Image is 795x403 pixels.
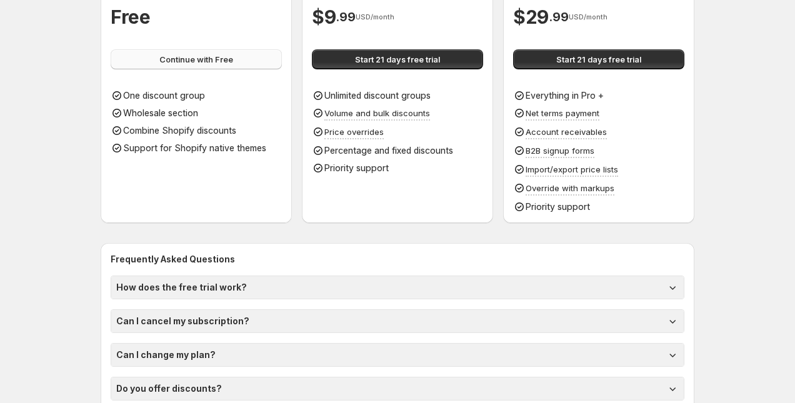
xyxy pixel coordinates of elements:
[111,253,684,266] h2: Frequently Asked Questions
[324,162,389,173] span: Priority support
[123,107,198,119] p: Wholesale section
[116,349,216,361] h1: Can I change my plan?
[324,127,384,137] span: Price overrides
[355,53,440,66] span: Start 21 days free trial
[111,4,151,29] h1: Free
[324,108,430,118] span: Volume and bulk discounts
[116,315,249,327] h1: Can I cancel my subscription?
[526,127,607,137] span: Account receivables
[324,90,431,101] span: Unlimited discount groups
[569,13,607,21] span: USD/month
[324,145,453,156] span: Percentage and fixed discounts
[556,53,641,66] span: Start 21 days free trial
[111,49,282,69] button: Continue with Free
[116,281,247,294] h1: How does the free trial work?
[312,49,483,69] button: Start 21 days free trial
[513,49,684,69] button: Start 21 days free trial
[526,108,599,118] span: Net terms payment
[123,142,266,154] p: Support for Shopify native themes
[526,183,614,193] span: Override with markups
[513,4,549,29] h1: $ 29
[526,90,604,101] span: Everything in Pro +
[159,53,233,66] span: Continue with Free
[123,124,236,137] p: Combine Shopify discounts
[123,89,205,102] p: One discount group
[116,382,222,395] h1: Do you offer discounts?
[312,4,336,29] h1: $ 9
[549,9,568,24] span: . 99
[526,146,594,156] span: B2B signup forms
[526,164,618,174] span: Import/export price lists
[526,201,590,212] span: Priority support
[336,9,355,24] span: . 99
[356,13,394,21] span: USD/month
